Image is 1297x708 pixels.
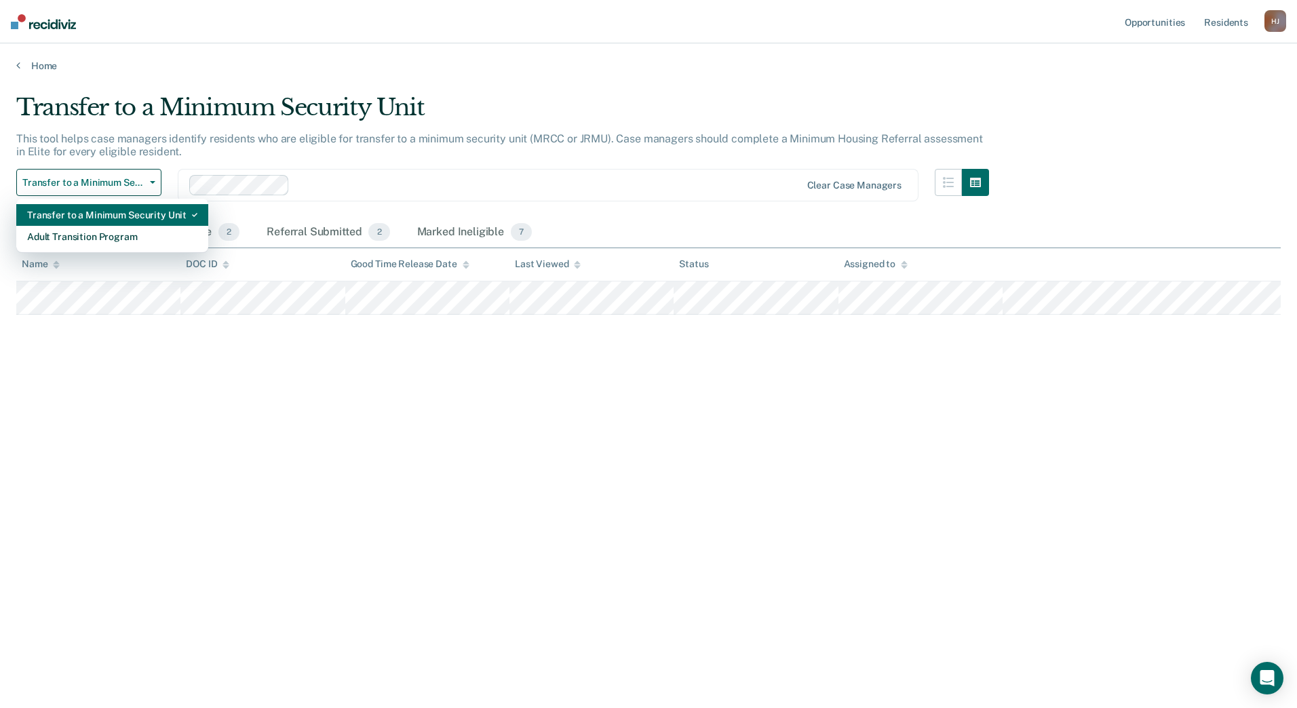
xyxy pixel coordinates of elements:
[1264,10,1286,32] div: H J
[1251,662,1283,694] div: Open Intercom Messenger
[16,132,983,158] p: This tool helps case managers identify residents who are eligible for transfer to a minimum secur...
[22,258,60,270] div: Name
[11,14,76,29] img: Recidiviz
[16,94,989,132] div: Transfer to a Minimum Security Unit
[368,223,389,241] span: 2
[22,177,144,189] span: Transfer to a Minimum Security Unit
[1264,10,1286,32] button: HJ
[186,258,229,270] div: DOC ID
[27,226,197,248] div: Adult Transition Program
[16,169,161,196] button: Transfer to a Minimum Security Unit
[264,218,392,248] div: Referral Submitted2
[27,204,197,226] div: Transfer to a Minimum Security Unit
[679,258,708,270] div: Status
[511,223,532,241] span: 7
[807,180,902,191] div: Clear case managers
[16,60,1281,72] a: Home
[844,258,908,270] div: Assigned to
[515,258,581,270] div: Last Viewed
[218,223,239,241] span: 2
[351,258,469,270] div: Good Time Release Date
[414,218,535,248] div: Marked Ineligible7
